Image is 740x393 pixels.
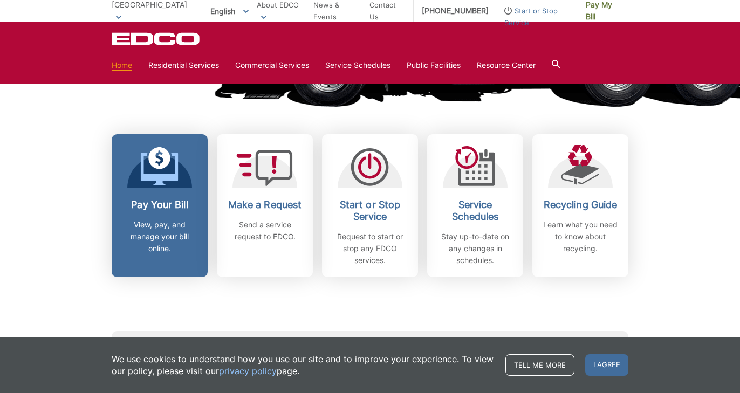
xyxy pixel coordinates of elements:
h2: Recycling Guide [540,199,620,211]
span: I agree [585,354,628,376]
span: English [202,2,257,20]
a: Pay Your Bill View, pay, and manage your bill online. [112,134,208,277]
h2: Pay Your Bill [120,199,200,211]
a: Service Schedules Stay up-to-date on any changes in schedules. [427,134,523,277]
a: EDCD logo. Return to the homepage. [112,32,201,45]
a: Resource Center [477,59,536,71]
p: View, pay, and manage your bill online. [120,219,200,254]
p: Send a service request to EDCO. [225,219,305,243]
a: Make a Request Send a service request to EDCO. [217,134,313,277]
a: Recycling Guide Learn what you need to know about recycling. [532,134,628,277]
p: We use cookies to understand how you use our site and to improve your experience. To view our pol... [112,353,495,377]
h2: Service Schedules [435,199,515,223]
a: Public Facilities [407,59,461,71]
h2: Start or Stop Service [330,199,410,223]
a: privacy policy [219,365,277,377]
p: Stay up-to-date on any changes in schedules. [435,231,515,266]
a: Service Schedules [325,59,390,71]
p: Request to start or stop any EDCO services. [330,231,410,266]
a: Commercial Services [235,59,309,71]
a: Home [112,59,132,71]
a: Tell me more [505,354,574,376]
a: Residential Services [148,59,219,71]
p: Learn what you need to know about recycling. [540,219,620,254]
h2: Make a Request [225,199,305,211]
